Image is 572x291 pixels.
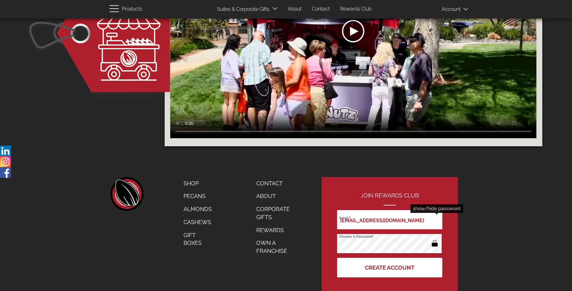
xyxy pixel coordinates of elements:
[252,203,302,223] a: Corporate Gifts
[252,236,302,257] a: Own a Franchise
[410,204,463,213] div: show/hide password
[179,229,216,249] a: Gift Boxes
[307,3,334,15] a: Contact
[252,224,302,237] a: Rewards
[179,190,216,203] a: Pecans
[252,190,302,203] a: About
[336,3,376,15] a: Rewards Club
[337,210,442,229] input: Email
[283,3,306,15] a: About
[110,177,144,211] a: home
[337,192,442,205] h2: Join Rewards Club
[179,216,216,229] a: Cashews
[337,258,442,277] button: Create Account
[179,177,216,190] a: Shop
[179,203,216,216] a: Almonds
[252,177,302,190] a: Contact
[212,3,271,15] a: Suites & Corporate Gifts
[122,5,142,14] span: Products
